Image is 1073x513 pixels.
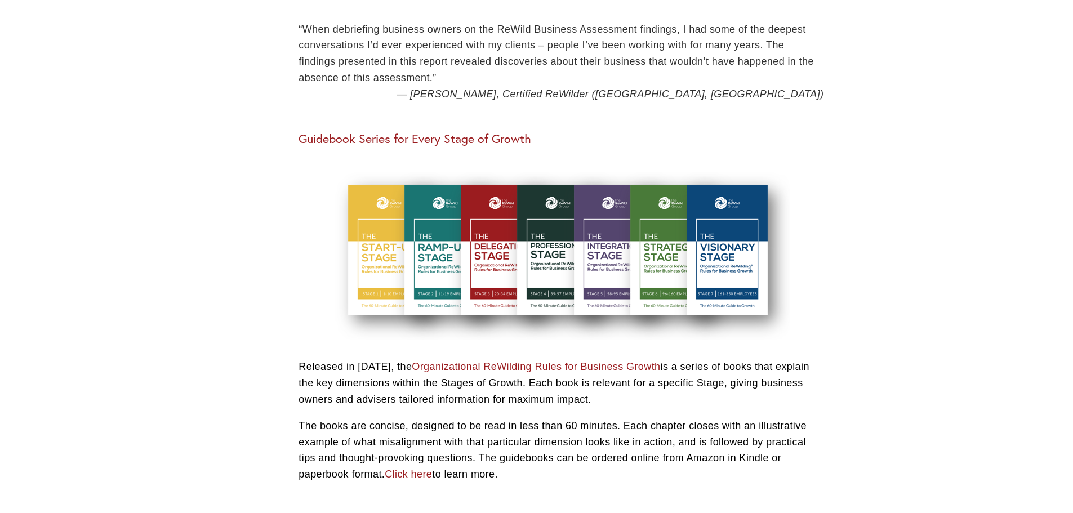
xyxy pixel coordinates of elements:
p: Released in [DATE], the is a series of books that explain the key dimensions within the Stages of... [299,359,823,407]
h3: Guidebook Series for Every Stage of Growth [299,132,823,146]
a: Click here [385,469,432,480]
figcaption: — [PERSON_NAME], Certified ReWilder ([GEOGRAPHIC_DATA], [GEOGRAPHIC_DATA]) [299,86,823,102]
span: ” [433,72,436,83]
span: “ [299,24,302,35]
a: Organizational ReWilding Rules for Business Growth [412,361,660,372]
p: The books are concise, designed to be read in less than 60 minutes. Each chapter closes with an i... [299,418,823,483]
blockquote: When debriefing business owners on the ReWild Business Assessment findings, I had some of the dee... [299,21,823,86]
